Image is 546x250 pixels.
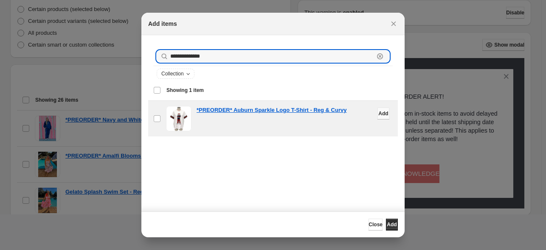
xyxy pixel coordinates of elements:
[387,221,397,228] span: Add
[148,19,177,28] h2: Add items
[369,221,383,228] span: Close
[197,106,346,114] a: *PREORDER* Auburn Sparkle Logo T-Shirt - Reg & Curvy
[369,219,383,231] button: Close
[386,219,398,231] button: Add
[376,52,384,61] button: Clear
[161,70,184,77] span: Collection
[157,69,194,78] button: Collection
[378,110,388,117] span: Add
[166,87,204,94] span: Showing 1 item
[377,108,389,119] button: Add
[388,18,400,30] button: Close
